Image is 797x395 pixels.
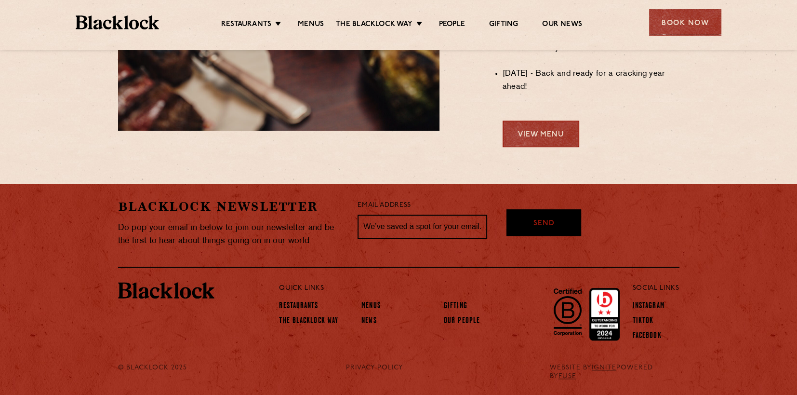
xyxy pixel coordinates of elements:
input: We’ve saved a spot for your email... [358,215,487,239]
a: Facebook [633,331,662,342]
a: TikTok [633,316,654,327]
a: Gifting [489,20,518,30]
li: [DATE] - Back and ready for a cracking year ahead! [503,68,679,94]
a: Gifting [444,301,467,312]
img: B-Corp-Logo-Black-RGB.svg [548,283,587,341]
p: Social Links [633,282,679,295]
a: View Menu [503,121,579,147]
a: Instagram [633,301,664,312]
p: Quick Links [279,282,600,295]
h2: Blacklock Newsletter [118,198,344,215]
a: Our People [444,316,480,327]
a: Our News [542,20,582,30]
a: Restaurants [279,301,318,312]
div: WEBSITE BY POWERED BY [543,364,687,381]
p: Do pop your email in below to join our newsletter and be the first to hear about things going on ... [118,221,344,247]
div: Book Now [649,9,721,36]
a: FUSE [558,373,576,380]
img: BL_Textured_Logo-footer-cropped.svg [118,282,214,299]
a: PRIVACY POLICY [346,364,403,372]
a: The Blacklock Way [279,316,338,327]
a: Restaurants [221,20,271,30]
a: News [361,316,376,327]
img: Accred_2023_2star.png [589,288,620,341]
a: IGNITE [592,364,616,371]
img: BL_Textured_Logo-footer-cropped.svg [76,15,159,29]
label: Email Address [358,200,411,211]
a: People [439,20,465,30]
a: The Blacklock Way [336,20,412,30]
span: Send [533,218,555,230]
a: Menus [298,20,324,30]
a: Menus [361,301,381,312]
div: © Blacklock 2025 [111,364,207,381]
